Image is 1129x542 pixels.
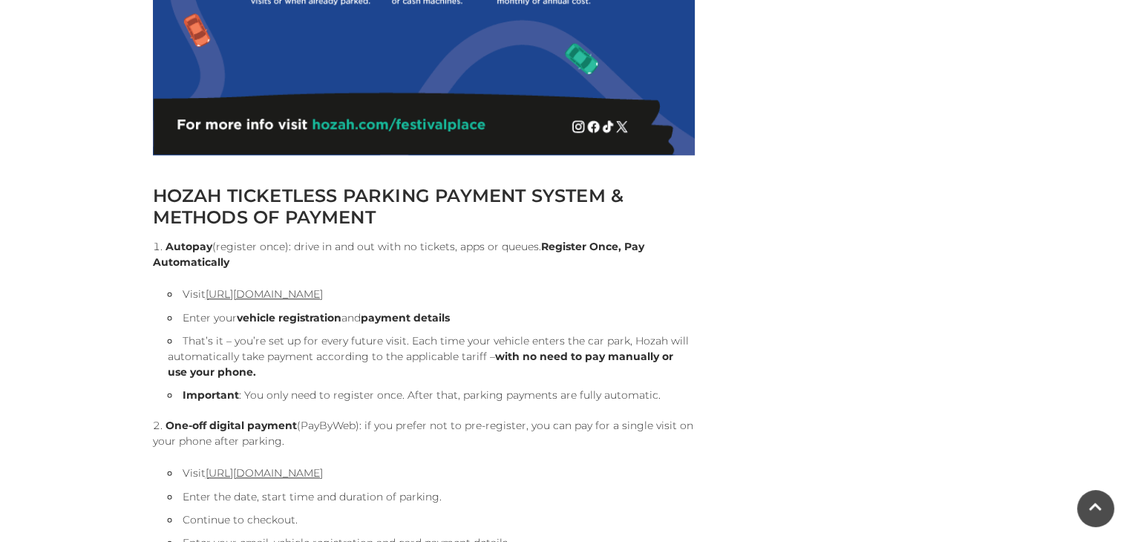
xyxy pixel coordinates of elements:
h2: HOZAH TICKETLESS PARKING PAYMENT SYSTEM & METHODS OF PAYMENT [153,185,695,228]
li: Visit [168,464,695,482]
li: Continue to checkout. [168,512,695,528]
a: [URL][DOMAIN_NAME] [206,287,323,301]
strong: One-off digital payment [166,419,297,432]
li: Enter the date, start time and duration of parking. [168,489,695,505]
strong: Important [183,388,239,402]
li: Visit [168,285,695,303]
li: (register once): drive in and out with no tickets, apps or queues. [153,239,695,403]
strong: Register Once, Pay Automatically [153,240,644,269]
strong: vehicle registration [237,311,341,324]
strong: payment details [361,311,450,324]
li: That’s it – you’re set up for every future visit. Each time your vehicle enters the car park, Hoz... [168,333,695,380]
strong: Autopay [166,240,212,253]
li: Enter your and [168,310,695,326]
a: [URL][DOMAIN_NAME] [206,466,323,480]
li: : You only need to register once. After that, parking payments are fully automatic. [168,388,695,403]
